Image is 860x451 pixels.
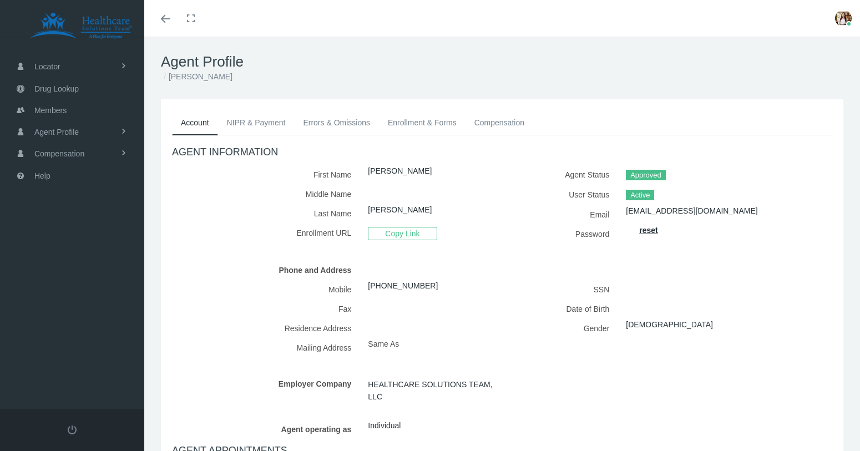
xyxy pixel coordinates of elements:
a: NIPR & Payment [218,110,295,135]
li: [PERSON_NAME] [161,70,232,83]
label: Agent Status [510,165,618,185]
h1: Agent Profile [161,53,843,70]
label: Gender [510,318,618,338]
a: [EMAIL_ADDRESS][DOMAIN_NAME] [626,206,757,215]
span: Individual [368,417,401,434]
span: Members [34,100,67,121]
a: [DEMOGRAPHIC_DATA] [626,320,713,329]
label: Phone and Address [172,260,360,280]
span: Compensation [34,143,84,164]
a: [PERSON_NAME] [368,166,432,175]
label: Agent operating as [172,419,360,439]
label: Enrollment URL [172,223,360,244]
a: [PHONE_NUMBER] [368,281,438,290]
label: SSN [510,280,618,299]
label: User Status [510,185,618,205]
a: Compensation [466,110,533,135]
a: Enrollment & Forms [379,110,466,135]
img: S_Profile_Picture_11571.png [835,10,852,27]
span: Copy Link [368,227,437,240]
label: Date of Birth [510,299,618,318]
label: First Name [172,165,360,184]
label: Mobile [172,280,360,299]
label: Fax [172,299,360,318]
span: Locator [34,56,60,77]
a: reset [639,226,657,235]
span: Help [34,165,50,186]
label: Last Name [172,204,360,223]
label: Residence Address [172,318,360,338]
h4: AGENT INFORMATION [172,146,832,159]
label: Email [510,205,618,224]
label: Employer Company [172,374,360,403]
span: Agent Profile [34,121,79,143]
span: Drug Lookup [34,78,79,99]
img: HEALTHCARE SOLUTIONS TEAM, LLC [14,12,148,40]
a: Copy Link [368,229,437,237]
label: Mailing Address [172,338,360,357]
a: [PERSON_NAME] [368,205,432,214]
a: Errors & Omissions [294,110,379,135]
span: Approved [626,170,665,181]
span: Active [626,190,654,201]
label: Middle Name [172,184,360,204]
label: Password [510,224,618,244]
a: Account [172,110,218,135]
span: HEALTHCARE SOLUTIONS TEAM, LLC [368,376,492,405]
span: Same As [368,339,399,348]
